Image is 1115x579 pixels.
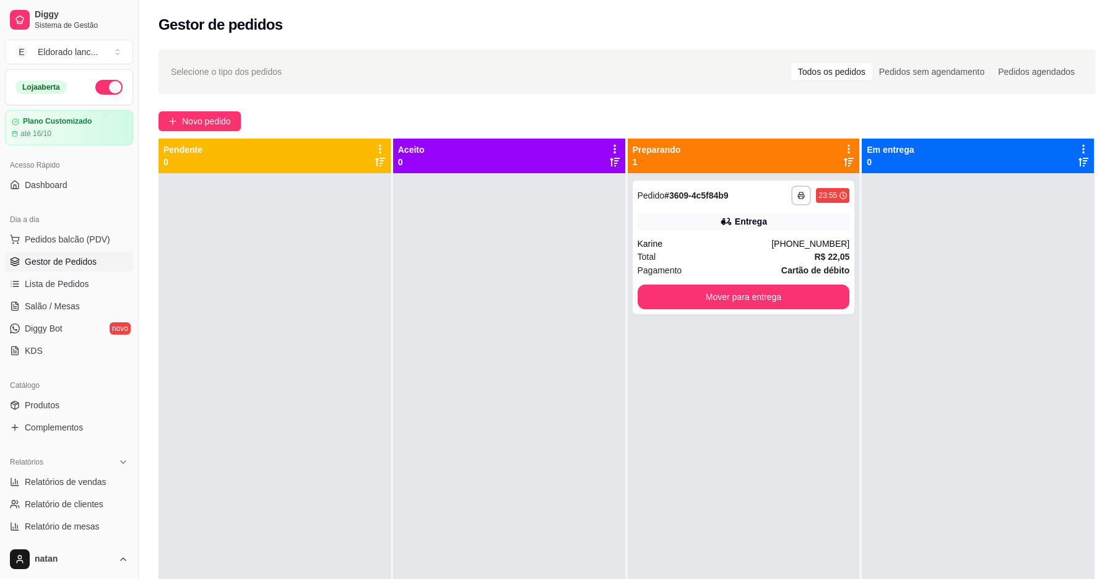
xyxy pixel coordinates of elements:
span: E [15,46,28,58]
button: Mover para entrega [638,285,850,309]
div: Pedidos agendados [991,63,1082,80]
span: Lista de Pedidos [25,278,89,290]
a: Gestor de Pedidos [5,252,133,272]
p: Aceito [398,144,425,156]
strong: R$ 22,05 [814,252,849,262]
article: até 16/10 [20,129,51,139]
a: Plano Customizadoaté 16/10 [5,110,133,145]
span: Selecione o tipo dos pedidos [171,65,282,79]
div: Entrega [735,215,767,228]
a: Salão / Mesas [5,296,133,316]
div: Eldorado lanc ... [38,46,98,58]
a: Complementos [5,418,133,437]
span: Relatórios [10,457,43,467]
span: Total [638,250,656,264]
div: Dia a dia [5,210,133,229]
span: Novo pedido [182,114,231,128]
h2: Gestor de pedidos [158,15,283,35]
button: Alterar Status [95,80,123,95]
div: Acesso Rápido [5,155,133,175]
a: Relatório de mesas [5,517,133,536]
span: Relatórios de vendas [25,476,106,488]
span: natan [35,554,113,565]
span: Diggy [35,9,128,20]
div: Pedidos sem agendamento [872,63,991,80]
a: KDS [5,341,133,361]
span: Gestor de Pedidos [25,255,97,268]
span: Sistema de Gestão [35,20,128,30]
a: Relatório de clientes [5,494,133,514]
span: Salão / Mesas [25,300,80,312]
a: Produtos [5,395,133,415]
a: Lista de Pedidos [5,274,133,294]
p: Pendente [163,144,202,156]
a: Relatórios de vendas [5,472,133,492]
span: Pedidos balcão (PDV) [25,233,110,246]
a: DiggySistema de Gestão [5,5,133,35]
button: Pedidos balcão (PDV) [5,229,133,249]
button: natan [5,544,133,574]
span: Pedido [638,191,665,200]
span: Produtos [25,399,59,411]
p: Preparando [633,144,681,156]
strong: # 3609-4c5f84b9 [664,191,729,200]
button: Select a team [5,40,133,64]
strong: Cartão de débito [781,265,849,275]
p: 0 [867,156,914,168]
a: Relatório de fidelidadenovo [5,539,133,559]
div: Catálogo [5,375,133,395]
span: Relatório de mesas [25,520,100,533]
a: Dashboard [5,175,133,195]
span: Diggy Bot [25,322,63,335]
p: 0 [398,156,425,168]
div: Todos os pedidos [791,63,872,80]
span: Complementos [25,421,83,434]
div: 23:55 [818,191,837,200]
span: KDS [25,345,43,357]
article: Plano Customizado [23,117,92,126]
p: 1 [633,156,681,168]
span: plus [168,117,177,126]
div: Karine [638,238,772,250]
a: Diggy Botnovo [5,319,133,338]
button: Novo pedido [158,111,241,131]
div: [PHONE_NUMBER] [771,238,849,250]
div: Loja aberta [15,80,67,94]
span: Dashboard [25,179,67,191]
p: Em entrega [867,144,914,156]
span: Pagamento [638,264,682,277]
p: 0 [163,156,202,168]
span: Relatório de clientes [25,498,103,510]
